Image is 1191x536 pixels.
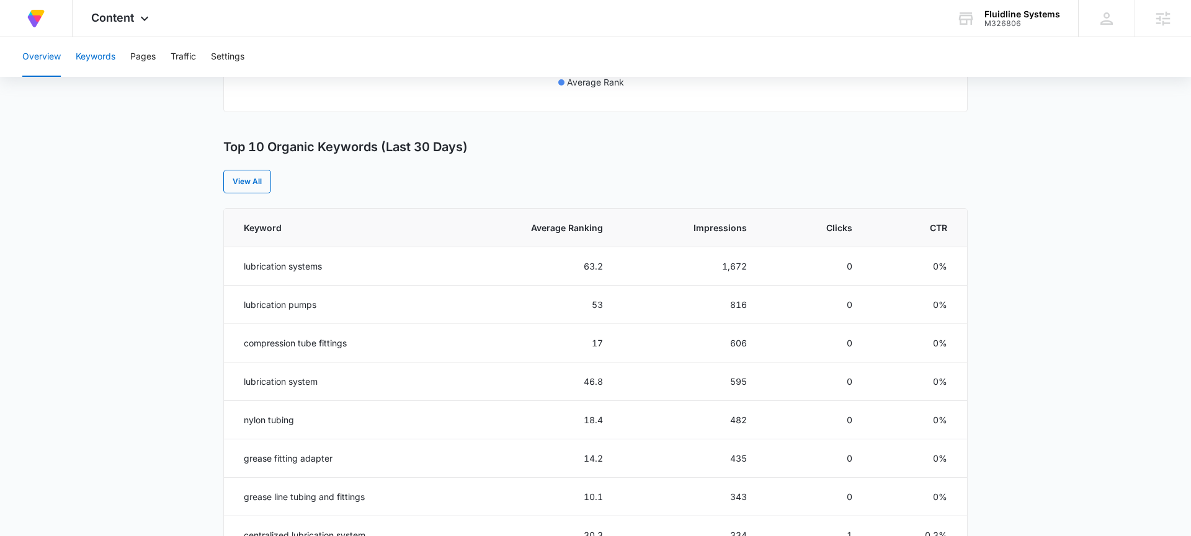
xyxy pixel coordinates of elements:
td: 0 [762,247,867,286]
div: v 4.0.25 [35,20,61,30]
td: 0% [867,478,967,516]
td: 816 [618,286,762,324]
span: Average Rank [567,77,624,87]
td: 606 [618,324,762,362]
img: logo_orange.svg [20,20,30,30]
button: Overview [22,37,61,77]
td: 343 [618,478,762,516]
td: 14.2 [447,439,617,478]
button: Keywords [76,37,115,77]
span: Keyword [244,221,414,234]
td: 0% [867,401,967,439]
td: 482 [618,401,762,439]
td: lubrication system [224,362,447,401]
td: 0 [762,362,867,401]
img: tab_keywords_by_traffic_grey.svg [123,72,133,82]
td: 0 [762,286,867,324]
div: Domain Overview [47,73,111,81]
td: 0% [867,324,967,362]
span: Average Ranking [480,221,602,234]
button: Traffic [171,37,196,77]
td: 0% [867,362,967,401]
td: 17 [447,324,617,362]
td: grease line tubing and fittings [224,478,447,516]
span: Impressions [651,221,747,234]
span: Content [91,11,134,24]
td: 595 [618,362,762,401]
td: 435 [618,439,762,478]
button: Pages [130,37,156,77]
td: lubrication pumps [224,286,447,324]
td: nylon tubing [224,401,447,439]
div: Keywords by Traffic [137,73,209,81]
td: 18.4 [447,401,617,439]
td: 63.2 [447,247,617,286]
div: account name [984,9,1060,19]
td: 0% [867,247,967,286]
td: 0% [867,439,967,478]
td: 0 [762,401,867,439]
td: 1,672 [618,247,762,286]
td: 0 [762,439,867,478]
h3: Top 10 Organic Keywords (Last 30 Days) [223,139,468,155]
img: Volusion [25,7,47,30]
button: Settings [211,37,244,77]
td: 46.8 [447,362,617,401]
td: 10.1 [447,478,617,516]
a: View All [223,170,271,193]
td: 0 [762,478,867,516]
td: 0 [762,324,867,362]
td: 0% [867,286,967,324]
td: 53 [447,286,617,324]
td: grease fitting adapter [224,439,447,478]
div: account id [984,19,1060,28]
div: Domain: [DOMAIN_NAME] [32,32,136,42]
span: CTR [900,221,947,234]
img: website_grey.svg [20,32,30,42]
img: tab_domain_overview_orange.svg [33,72,43,82]
td: compression tube fittings [224,324,447,362]
td: lubrication systems [224,247,447,286]
span: Clicks [795,221,852,234]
